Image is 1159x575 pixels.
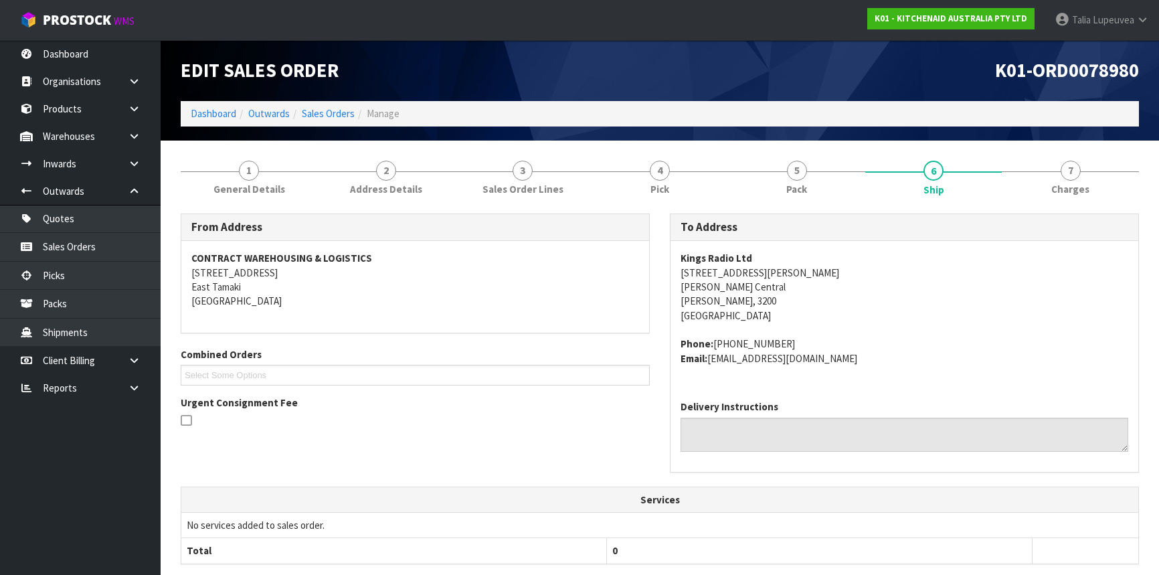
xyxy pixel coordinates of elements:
strong: phone [681,337,713,350]
th: Total [181,538,607,564]
a: Sales Orders [302,107,355,120]
th: Services [181,487,1138,513]
address: [STREET_ADDRESS] East Tamaki [GEOGRAPHIC_DATA] [191,251,639,309]
span: 6 [923,161,944,181]
label: Delivery Instructions [681,400,778,414]
span: 4 [650,161,670,181]
a: Dashboard [191,107,236,120]
address: [STREET_ADDRESS][PERSON_NAME] [PERSON_NAME] Central [PERSON_NAME], 3200 [GEOGRAPHIC_DATA] [681,251,1128,323]
span: 1 [239,161,259,181]
label: Combined Orders [181,347,262,361]
h3: From Address [191,221,639,234]
span: Pick [650,182,669,196]
strong: email [681,352,707,365]
span: K01-ORD0078980 [995,58,1139,82]
span: Talia [1072,13,1091,26]
span: 5 [787,161,807,181]
span: Sales Order Lines [482,182,563,196]
span: Pack [786,182,807,196]
td: No services added to sales order. [181,512,1138,538]
strong: CONTRACT WAREHOUSING & LOGISTICS [191,252,372,264]
span: Charges [1051,182,1089,196]
span: 7 [1061,161,1081,181]
span: Manage [367,107,399,120]
a: K01 - KITCHENAID AUSTRALIA PTY LTD [867,8,1035,29]
span: ProStock [43,11,111,29]
span: General Details [213,182,285,196]
small: WMS [114,15,135,27]
span: Lupeuvea [1093,13,1134,26]
span: 0 [612,544,618,557]
span: Address Details [350,182,422,196]
span: 2 [376,161,396,181]
a: Outwards [248,107,290,120]
span: Edit Sales Order [181,58,339,82]
label: Urgent Consignment Fee [181,396,298,410]
address: [PHONE_NUMBER] [EMAIL_ADDRESS][DOMAIN_NAME] [681,337,1128,365]
strong: K01 - KITCHENAID AUSTRALIA PTY LTD [875,13,1027,24]
span: 3 [513,161,533,181]
strong: Kings Radio Ltd [681,252,752,264]
span: Ship [923,183,944,197]
img: cube-alt.png [20,11,37,28]
h3: To Address [681,221,1128,234]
